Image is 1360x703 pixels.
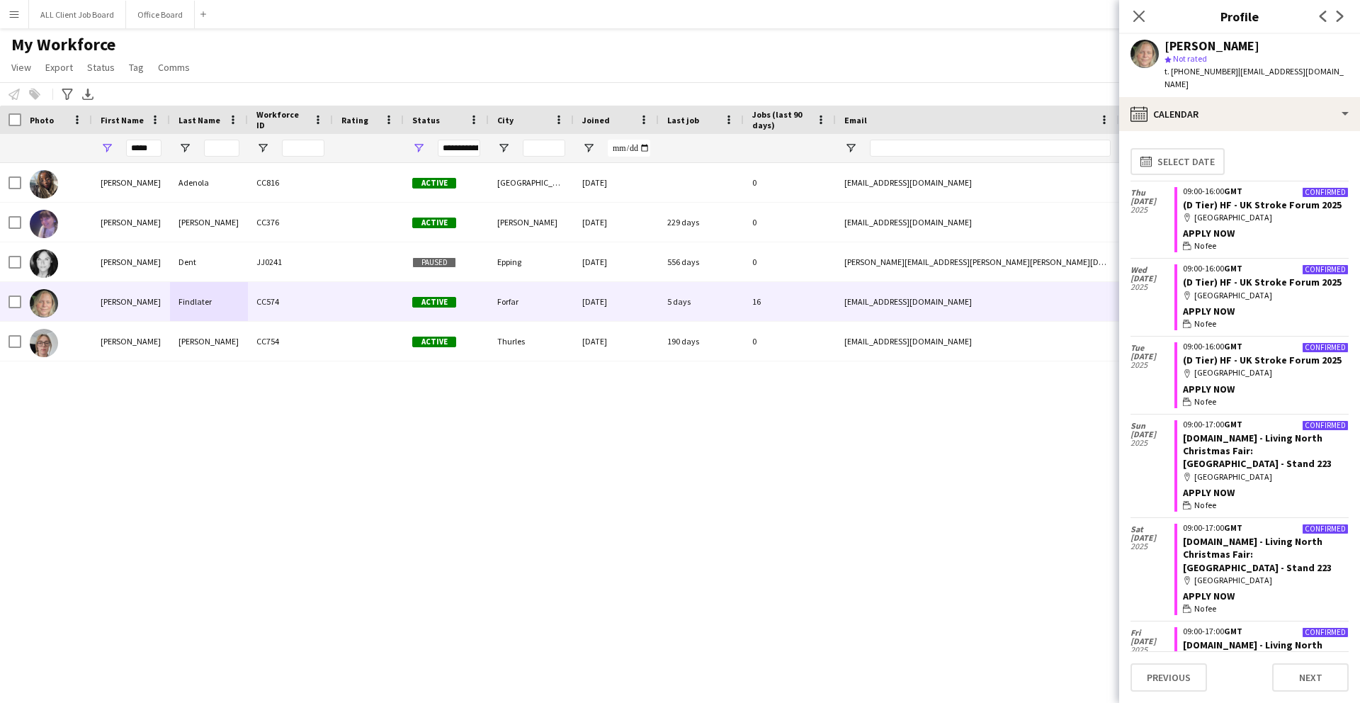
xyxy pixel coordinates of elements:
div: [PERSON_NAME] [92,163,170,202]
div: [DATE] [574,322,659,361]
span: Status [412,115,440,125]
span: Active [412,337,456,347]
a: Tag [123,58,149,77]
div: CC376 [248,203,333,242]
div: Confirmed [1302,342,1349,353]
div: Confirmed [1302,264,1349,275]
span: [DATE] [1130,637,1174,646]
div: 09:00-16:00 [1183,264,1349,273]
span: [DATE] [1130,274,1174,283]
span: 2025 [1130,283,1174,291]
div: 229 days [659,203,744,242]
img: Sarah Adenola [30,170,58,198]
span: t. [PHONE_NUMBER] [1164,66,1238,77]
div: [PERSON_NAME] [92,322,170,361]
span: Workforce ID [256,109,307,130]
a: [DOMAIN_NAME] - Living North Christmas Fair: [GEOGRAPHIC_DATA] - Stand 223 [1183,535,1332,573]
span: Last Name [178,115,220,125]
div: APPLY NOW [1183,383,1349,395]
span: Photo [30,115,54,125]
input: First Name Filter Input [126,140,161,157]
span: Status [87,61,115,74]
h3: Profile [1119,7,1360,26]
a: (D Tier) HF - UK Stroke Forum 2025 [1183,276,1342,288]
input: Last Name Filter Input [204,140,239,157]
span: City [497,115,514,125]
div: Adenola [170,163,248,202]
input: City Filter Input [523,140,565,157]
span: 2025 [1130,646,1174,654]
span: Joined [582,115,610,125]
span: Comms [158,61,190,74]
div: Confirmed [1302,627,1349,638]
div: Forfar [489,282,574,321]
div: APPLY NOW [1183,227,1349,240]
div: 09:00-17:00 [1183,524,1349,532]
span: No fee [1194,499,1216,512]
a: [DOMAIN_NAME] - Living North Christmas Fair: [GEOGRAPHIC_DATA] - Stand 223 [1183,432,1332,470]
div: 556 days [659,242,744,281]
div: Epping [489,242,574,281]
span: GMT [1224,263,1242,274]
button: Office Board [126,1,195,28]
input: Email Filter Input [870,140,1111,157]
span: Not rated [1173,53,1207,64]
span: Active [412,178,456,189]
span: No fee [1194,240,1216,252]
span: Email [844,115,867,125]
div: CC754 [248,322,333,361]
div: [PERSON_NAME] [92,242,170,281]
button: Open Filter Menu [497,142,510,154]
a: Export [40,58,79,77]
span: Active [412,297,456,308]
span: 2025 [1130,439,1174,447]
div: [PERSON_NAME][EMAIL_ADDRESS][PERSON_NAME][PERSON_NAME][DOMAIN_NAME] [836,242,1119,281]
img: Sarah Cox [30,210,58,238]
div: Thurles [489,322,574,361]
span: [DATE] [1130,197,1174,206]
div: [GEOGRAPHIC_DATA] [1183,574,1349,587]
app-action-btn: Export XLSX [79,86,96,103]
app-action-btn: Advanced filters [59,86,76,103]
div: [PERSON_NAME] [489,203,574,242]
button: Next [1272,663,1349,692]
span: [DATE] [1130,352,1174,361]
div: [EMAIL_ADDRESS][DOMAIN_NAME] [836,203,1119,242]
div: 0 [744,322,836,361]
span: GMT [1224,341,1242,351]
span: No fee [1194,317,1216,330]
span: Fri [1130,629,1174,637]
img: Sarah Hayden [30,329,58,357]
button: Open Filter Menu [178,142,191,154]
span: 2025 [1130,206,1174,214]
a: [DOMAIN_NAME] - Living North Christmas Fair: [GEOGRAPHIC_DATA] - Stand 223 [1183,639,1332,677]
span: Active [412,218,456,228]
div: [PERSON_NAME] [170,203,248,242]
span: View [11,61,31,74]
div: CC816 [248,163,333,202]
span: First Name [101,115,144,125]
div: [DATE] [574,163,659,202]
div: [PERSON_NAME] [92,203,170,242]
span: GMT [1224,522,1242,533]
span: Wed [1130,266,1174,274]
div: [EMAIL_ADDRESS][DOMAIN_NAME] [836,163,1119,202]
div: Confirmed [1302,524,1349,534]
button: Previous [1130,663,1207,692]
a: Comms [152,58,195,77]
span: Tag [129,61,144,74]
button: Open Filter Menu [256,142,269,154]
span: Thu [1130,189,1174,197]
div: [PERSON_NAME] [1164,40,1259,52]
input: Joined Filter Input [608,140,650,157]
div: [DATE] [574,242,659,281]
div: 09:00-17:00 [1183,627,1349,636]
span: Export [45,61,73,74]
div: [DATE] [574,203,659,242]
div: Confirmed [1302,420,1349,431]
span: Sat [1130,525,1174,534]
a: View [6,58,37,77]
div: 0 [744,242,836,281]
div: [EMAIL_ADDRESS][DOMAIN_NAME] [836,282,1119,321]
a: (D Tier) HF - UK Stroke Forum 2025 [1183,354,1342,366]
